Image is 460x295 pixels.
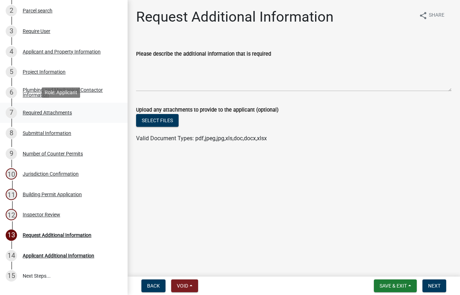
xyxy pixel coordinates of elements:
[136,108,279,113] label: Upload any attachments to provide to the applicant (optional)
[171,279,198,292] button: Void
[23,8,52,13] div: Parcel search
[23,233,91,238] div: Request Additional Information
[6,189,17,200] div: 11
[374,279,417,292] button: Save & Exit
[23,151,83,156] div: Number of Counter Permits
[419,11,427,20] i: share
[23,69,66,74] div: Project Information
[6,209,17,220] div: 12
[147,283,160,289] span: Back
[6,148,17,159] div: 9
[23,192,82,197] div: Building Permit Application
[23,212,60,217] div: Inspector Review
[136,52,271,57] label: Please describe the additional information that is required
[23,131,71,136] div: Submittal Information
[23,110,72,115] div: Required Attachments
[429,11,444,20] span: Share
[136,135,267,142] span: Valid Document Types: pdf,jpeg,jpg,xls,doc,docx,xlsx
[23,29,50,34] div: Require User
[6,229,17,241] div: 13
[23,253,94,258] div: Applicant Additional Information
[6,168,17,180] div: 10
[6,127,17,139] div: 8
[23,49,101,54] div: Applicant and Property Information
[428,283,441,289] span: Next
[6,250,17,261] div: 14
[413,8,450,22] button: shareShare
[6,25,17,37] div: 3
[6,87,17,98] div: 6
[42,87,80,98] div: Role: Applicant
[6,5,17,16] div: 2
[380,283,407,289] span: Save & Exit
[422,279,446,292] button: Next
[6,46,17,57] div: 4
[6,66,17,78] div: 5
[23,171,79,176] div: Jurisdiction Confirmation
[6,270,17,282] div: 15
[23,87,116,97] div: Plumbing and Mechanical Contactor Information
[141,279,166,292] button: Back
[136,8,333,25] h1: Request Additional Information
[136,114,179,127] button: Select files
[177,283,188,289] span: Void
[6,107,17,118] div: 7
